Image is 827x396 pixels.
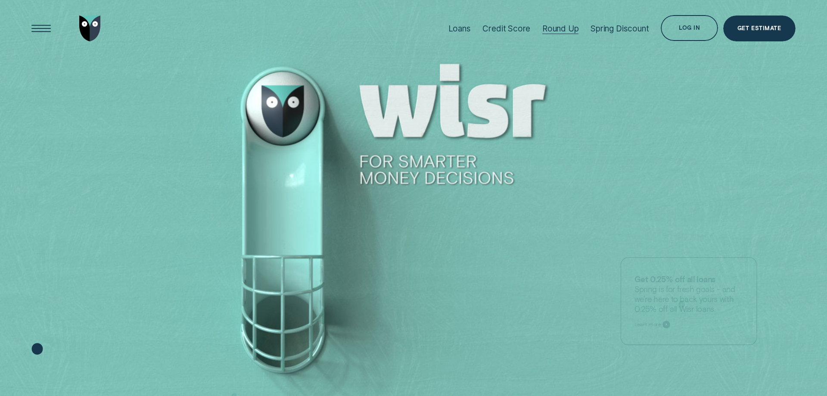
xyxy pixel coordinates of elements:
[634,321,661,327] span: Learn more
[448,24,471,34] div: Loans
[723,16,796,41] a: Get Estimate
[634,274,715,284] strong: Get 0.25% off all loans
[661,15,718,41] button: Log in
[28,16,54,41] button: Open Menu
[482,24,530,34] div: Credit Score
[621,257,757,345] a: Get 0.25% off all loansSpring is for fresh goals - and we’re here to back yours with 0.25% off al...
[79,16,101,41] img: Wisr
[634,274,743,314] p: Spring is for fresh goals - and we’re here to back yours with 0.25% off all Wisr loans.
[591,24,649,34] div: Spring Discount
[542,24,579,34] div: Round Up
